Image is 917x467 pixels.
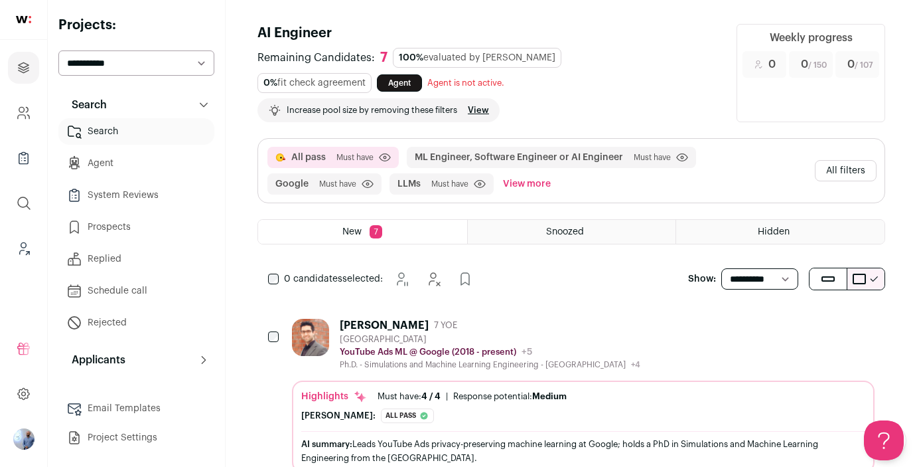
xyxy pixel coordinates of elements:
[340,347,516,357] p: YouTube Ads ML @ Google (2018 - present)
[287,105,457,116] p: Increase pool size by removing these filters
[770,30,853,46] div: Weekly progress
[301,440,352,448] span: AI summary:
[292,319,329,356] img: 12d3d3934026090982192b04ad98587736b17a1b921681dc64c3837453abf5dc
[431,179,468,189] span: Must have
[847,56,873,72] span: 0
[381,409,434,423] div: All pass
[758,227,790,236] span: Hidden
[801,56,827,72] span: 0
[275,177,309,191] button: Google
[378,391,441,402] div: Must have:
[434,320,457,331] span: 7 YOE
[342,227,362,236] span: New
[546,227,584,236] span: Snoozed
[301,390,367,403] div: Highlights
[768,56,776,72] span: 0
[58,118,214,145] a: Search
[58,214,214,240] a: Prospects
[16,16,31,23] img: wellfound-shorthand-0d5821cbd27db2630d0214b213865d53afaa358527fdda9d0ea32b1df1b89c2c.svg
[263,78,277,88] span: 0%
[58,347,214,373] button: Applicants
[13,428,35,450] img: 97332-medium_jpg
[340,319,429,332] div: [PERSON_NAME]
[815,160,877,181] button: All filters
[453,391,567,402] div: Response potential:
[397,177,421,191] button: LLMs
[257,24,721,43] h1: AI Engineer
[58,278,214,304] a: Schedule call
[58,424,214,451] a: Project Settings
[13,428,35,450] button: Open dropdown
[340,359,640,370] div: Ph.D. - Simulations and Machine Learning Engineering - [GEOGRAPHIC_DATA]
[370,225,382,238] span: 7
[301,411,376,421] div: [PERSON_NAME]:
[522,347,532,357] span: +5
[468,220,676,244] a: Snoozed
[58,395,214,422] a: Email Templates
[634,152,671,163] span: Must have
[8,233,39,264] a: Leads (Backoffice)
[808,61,827,69] span: / 150
[8,52,39,84] a: Projects
[58,246,214,272] a: Replied
[631,361,640,369] span: +4
[340,334,640,345] div: [GEOGRAPHIC_DATA]
[688,272,716,286] p: Show:
[415,151,623,164] button: ML Engineer, Software Engineer or AI Engineer
[58,150,214,177] a: Agent
[8,97,39,129] a: Company and ATS Settings
[468,105,489,116] a: View
[257,50,375,66] span: Remaining Candidates:
[336,152,374,163] span: Must have
[58,92,214,118] button: Search
[8,142,39,174] a: Company Lists
[676,220,884,244] a: Hidden
[380,50,388,66] div: 7
[64,97,107,113] p: Search
[532,392,567,401] span: Medium
[378,391,567,402] ul: |
[284,272,383,286] span: selected:
[864,420,904,460] iframe: Help Scout Beacon - Open
[427,78,504,87] span: Agent is not active.
[855,61,873,69] span: / 107
[257,73,372,93] div: fit check agreement
[393,48,561,68] div: evaluated by [PERSON_NAME]
[399,53,423,62] span: 100%
[421,392,441,401] span: 4 / 4
[500,173,553,195] button: View more
[301,437,865,465] div: Leads YouTube Ads privacy-preserving machine learning at Google; holds a PhD in Simulations and M...
[377,74,422,92] a: Agent
[291,151,326,164] button: All pass
[58,182,214,209] a: System Reviews
[64,352,125,368] p: Applicants
[58,310,214,336] a: Rejected
[319,179,356,189] span: Must have
[284,274,342,284] span: 0 candidates
[58,16,214,35] h2: Projects:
